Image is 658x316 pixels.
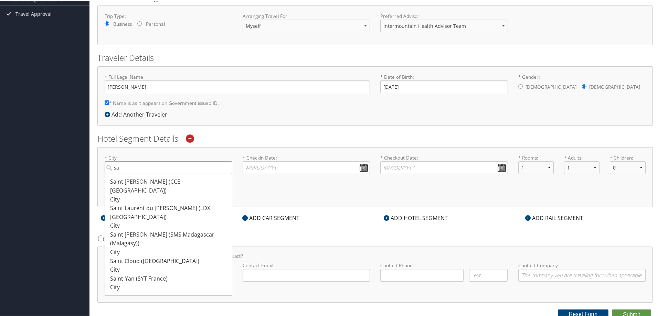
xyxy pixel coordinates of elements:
div: Saint [PERSON_NAME] (CCE [GEOGRAPHIC_DATA]) [110,177,229,194]
input: * Gender:[DEMOGRAPHIC_DATA][DEMOGRAPHIC_DATA] [518,84,523,88]
label: * Name is as it appears on Government issued ID. [105,96,219,109]
div: City [110,221,229,230]
label: [DEMOGRAPHIC_DATA] [526,80,576,93]
div: Saint [PERSON_NAME] (SMS Madagascar (Malagasy)) [110,230,229,247]
div: Saint Cloud ([GEOGRAPHIC_DATA]) [110,256,229,265]
input: * Name is as it appears on Government issued ID. [105,100,109,104]
h4: If we have questions, who would be the best person to contact? [105,253,646,258]
h6: Additional Options: [105,180,646,184]
h2: Traveler Details [97,51,653,63]
div: ADD CAR SEGMENT [239,213,303,221]
label: Contact Phone [380,261,508,268]
h2: Hotel Segment Details [97,132,653,144]
label: Personal [146,20,165,27]
label: * Checkout Date: [380,154,508,173]
label: * Full Legal Name [105,73,370,92]
input: * Gender:[DEMOGRAPHIC_DATA][DEMOGRAPHIC_DATA] [582,84,586,88]
label: Business [113,20,132,27]
div: ADD HOTEL SEGMENT [380,213,451,221]
label: * Rooms: [518,154,554,161]
label: * Date of Birth: [380,73,508,92]
label: * Adults: [564,154,599,161]
input: * Checkin Date: [243,161,370,173]
input: * Date of Birth: [380,80,508,92]
div: City [110,282,229,291]
label: Contact Company [518,261,646,281]
label: * Checkin Date: [243,154,370,173]
input: .ext [469,268,508,281]
div: Add Another Traveler [105,110,171,118]
label: [DEMOGRAPHIC_DATA] [589,80,640,93]
label: Arranging Travel For: [243,12,370,19]
input: * Full Legal Name [105,80,370,92]
div: Saint-Yan (SYT France) [110,274,229,283]
div: City [110,265,229,274]
input: Contact Email: [243,268,370,281]
h2: Contact Details: [97,232,653,243]
span: Travel Approval [15,5,52,22]
input: Saint [PERSON_NAME] (CCE [GEOGRAPHIC_DATA])CitySaint Laurent du [PERSON_NAME] (LDX [GEOGRAPHIC_DA... [105,161,232,173]
label: Trip Type: [105,12,232,19]
label: * Gender: [518,73,646,94]
input: * Checkout Date: [380,161,508,173]
div: Saint Laurent du [PERSON_NAME] (LDX [GEOGRAPHIC_DATA]) [110,203,229,221]
label: Contact Email: [243,261,370,281]
input: Contact Company [518,268,646,281]
label: * Children: [610,154,645,161]
div: City [110,247,229,256]
h5: * Denotes required field [105,194,646,199]
div: ADD RAIL SEGMENT [522,213,586,221]
label: * City [105,154,232,173]
label: Preferred Advisor [380,12,508,19]
div: ADD AIR SEGMENT [97,213,159,221]
div: City [110,195,229,204]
